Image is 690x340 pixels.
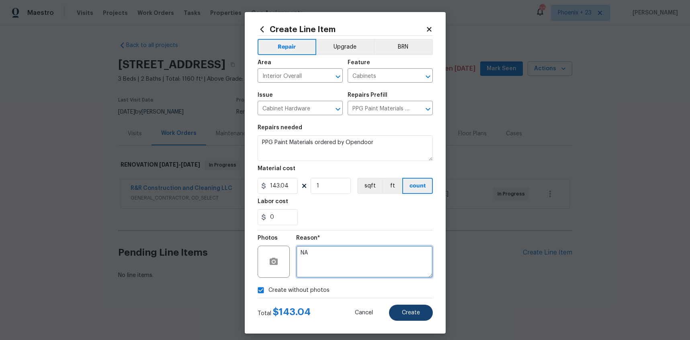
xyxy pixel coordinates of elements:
[258,25,426,34] h2: Create Line Item
[342,305,386,321] button: Cancel
[402,310,420,316] span: Create
[268,286,330,295] span: Create without photos
[348,92,387,98] h5: Repairs Prefill
[355,310,373,316] span: Cancel
[402,178,433,194] button: count
[422,71,434,82] button: Open
[389,305,433,321] button: Create
[258,60,271,65] h5: Area
[258,308,311,318] div: Total
[258,166,295,171] h5: Material cost
[296,246,433,278] textarea: NA
[332,104,344,115] button: Open
[296,235,320,241] h5: Reason*
[258,235,278,241] h5: Photos
[258,135,433,161] textarea: PPG Paint Materials ordered by Opendoor
[316,39,374,55] button: Upgrade
[258,125,302,130] h5: Repairs needed
[258,199,288,204] h5: Labor cost
[332,71,344,82] button: Open
[348,60,370,65] h5: Feature
[374,39,433,55] button: BRN
[273,307,311,317] span: $ 143.04
[258,92,273,98] h5: Issue
[422,104,434,115] button: Open
[357,178,382,194] button: sqft
[382,178,402,194] button: ft
[258,39,317,55] button: Repair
